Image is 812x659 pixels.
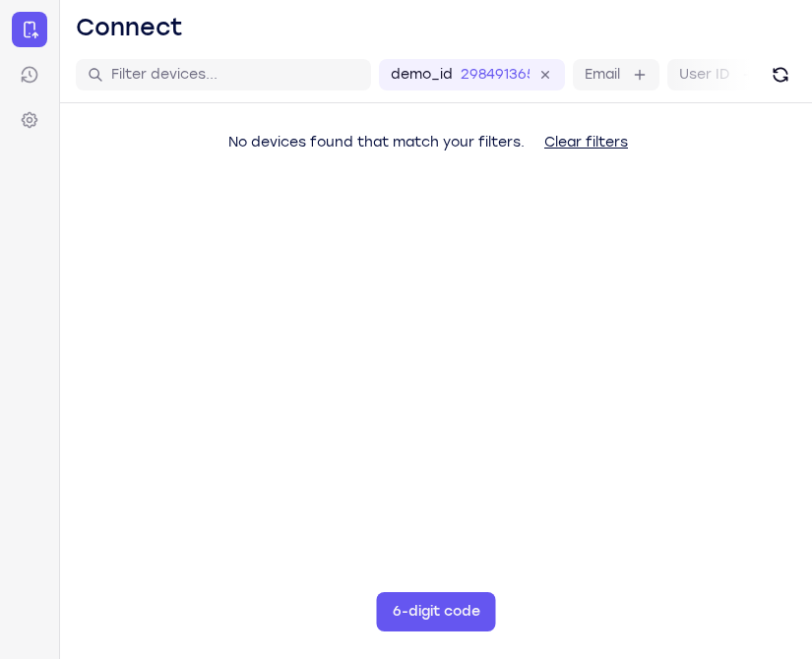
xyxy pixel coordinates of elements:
[679,65,729,85] label: User ID
[391,65,453,85] label: demo_id
[76,12,183,43] h1: Connect
[12,57,47,92] a: Sessions
[228,134,525,150] span: No devices found that match your filters.
[585,65,620,85] label: Email
[12,102,47,138] a: Settings
[12,12,47,47] a: Connect
[765,59,796,90] button: Refresh
[111,65,359,85] input: Filter devices...
[529,123,644,162] button: Clear filters
[377,592,496,631] button: 6-digit code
